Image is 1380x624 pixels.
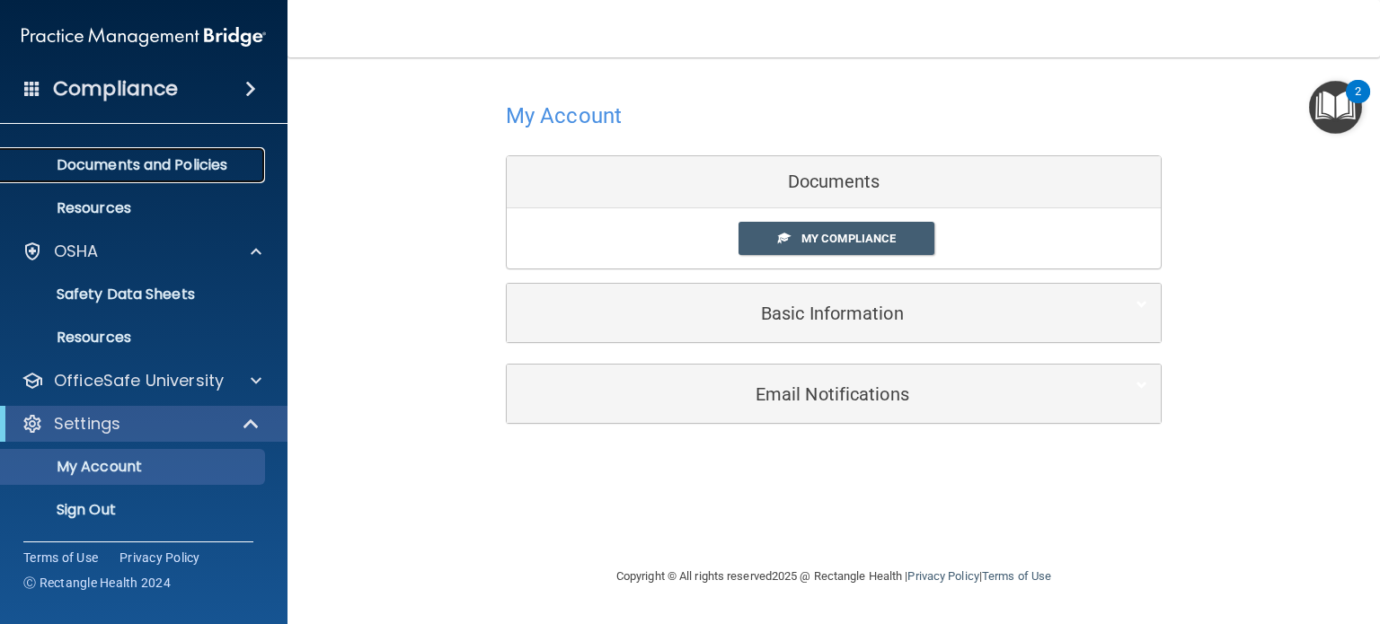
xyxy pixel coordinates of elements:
[520,384,1092,404] h5: Email Notifications
[1309,81,1362,134] button: Open Resource Center, 2 new notifications
[22,370,261,391] a: OfficeSafe University
[23,549,98,567] a: Terms of Use
[53,76,178,101] h4: Compliance
[54,413,120,435] p: Settings
[12,501,257,519] p: Sign Out
[23,574,171,592] span: Ⓒ Rectangle Health 2024
[12,329,257,347] p: Resources
[54,241,99,262] p: OSHA
[12,458,257,476] p: My Account
[54,370,224,391] p: OfficeSafe University
[982,569,1051,583] a: Terms of Use
[12,156,257,174] p: Documents and Policies
[1355,92,1361,115] div: 2
[12,199,257,217] p: Resources
[520,293,1147,333] a: Basic Information
[119,549,200,567] a: Privacy Policy
[12,286,257,303] p: Safety Data Sheets
[520,374,1147,414] a: Email Notifications
[520,303,1092,323] h5: Basic Information
[22,19,266,55] img: PMB logo
[907,569,978,583] a: Privacy Policy
[506,548,1162,605] div: Copyright © All rights reserved 2025 @ Rectangle Health | |
[801,232,896,245] span: My Compliance
[507,156,1161,208] div: Documents
[506,104,622,127] h4: My Account
[22,413,261,435] a: Settings
[22,241,261,262] a: OSHA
